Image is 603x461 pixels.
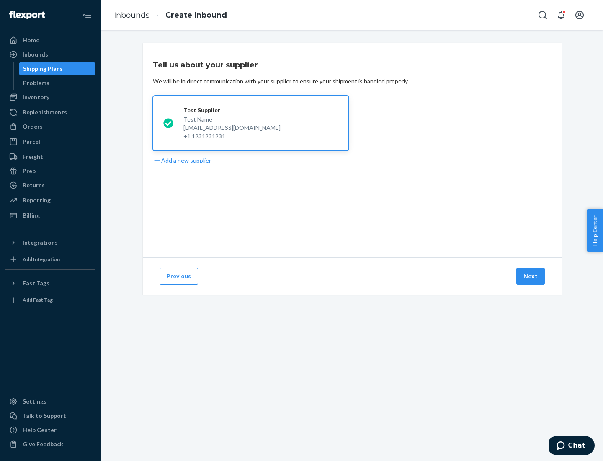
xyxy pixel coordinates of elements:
[5,34,95,47] a: Home
[516,268,545,285] button: Next
[23,137,40,146] div: Parcel
[23,153,43,161] div: Freight
[23,108,67,117] div: Replenishments
[23,50,48,59] div: Inbounds
[5,194,95,207] a: Reporting
[23,65,63,73] div: Shipping Plans
[23,181,45,189] div: Returns
[5,253,95,266] a: Add Integration
[23,412,66,420] div: Talk to Support
[5,395,95,408] a: Settings
[23,440,63,448] div: Give Feedback
[5,150,95,163] a: Freight
[160,268,198,285] button: Previous
[9,11,45,19] img: Flexport logo
[19,76,96,90] a: Problems
[5,179,95,192] a: Returns
[5,293,95,307] a: Add Fast Tag
[23,196,51,205] div: Reporting
[23,167,36,175] div: Prep
[23,279,49,287] div: Fast Tags
[23,79,49,87] div: Problems
[153,77,409,85] div: We will be in direct communication with your supplier to ensure your shipment is handled properly.
[5,106,95,119] a: Replenishments
[79,7,95,23] button: Close Navigation
[23,426,57,434] div: Help Center
[23,122,43,131] div: Orders
[553,7,569,23] button: Open notifications
[5,423,95,437] a: Help Center
[5,164,95,178] a: Prep
[114,10,149,20] a: Inbounds
[23,296,53,303] div: Add Fast Tag
[23,211,40,220] div: Billing
[153,156,211,165] button: Add a new supplier
[5,277,95,290] button: Fast Tags
[534,7,551,23] button: Open Search Box
[23,397,46,406] div: Settings
[5,438,95,451] button: Give Feedback
[5,209,95,222] a: Billing
[23,256,60,263] div: Add Integration
[5,135,95,148] a: Parcel
[5,409,95,422] button: Talk to Support
[5,236,95,249] button: Integrations
[23,238,58,247] div: Integrations
[165,10,227,20] a: Create Inbound
[5,48,95,61] a: Inbounds
[5,120,95,133] a: Orders
[571,7,588,23] button: Open account menu
[587,209,603,252] button: Help Center
[19,62,96,75] a: Shipping Plans
[107,3,234,28] ol: breadcrumbs
[23,93,49,101] div: Inventory
[23,36,39,44] div: Home
[5,91,95,104] a: Inventory
[153,60,258,70] h3: Tell us about your supplier
[549,436,595,457] iframe: Opens a widget where you can chat to one of our agents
